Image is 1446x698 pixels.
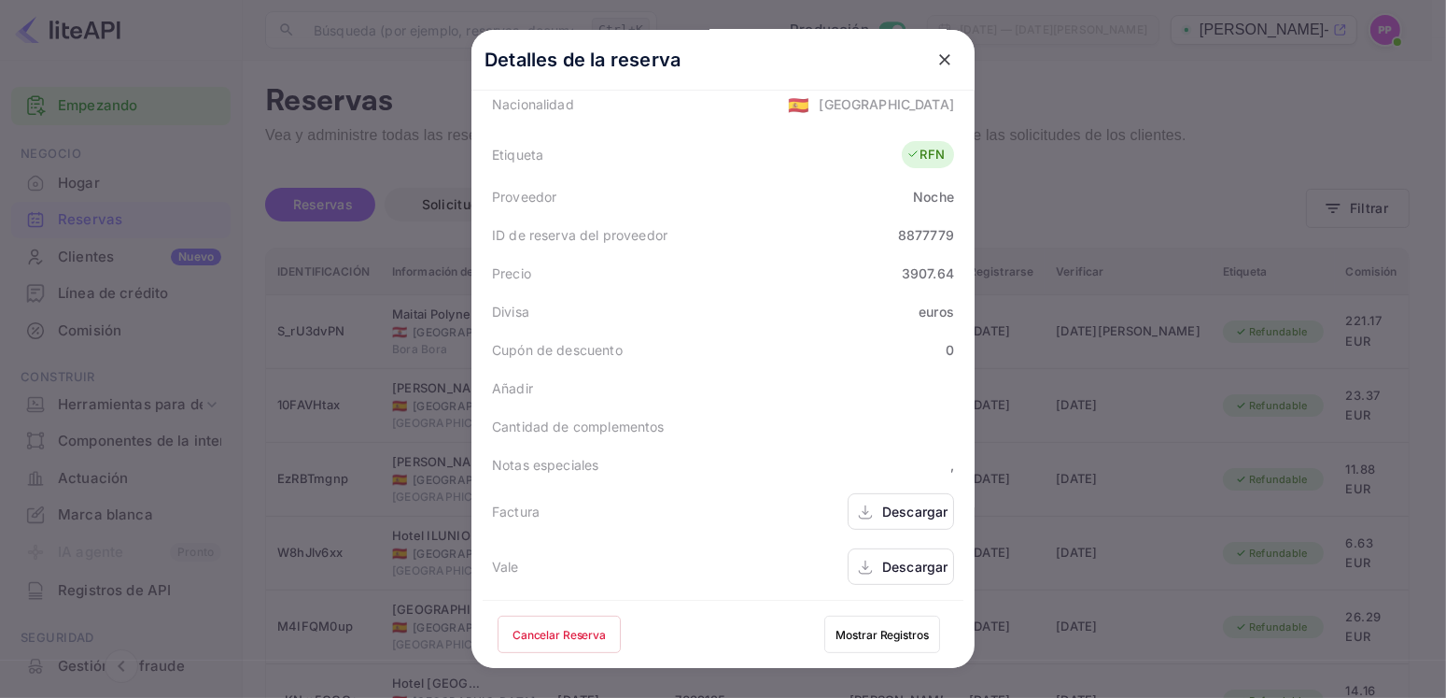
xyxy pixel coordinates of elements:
[824,616,940,653] button: Mostrar registros
[492,559,519,575] font: Vale
[928,43,962,77] button: cerca
[492,342,623,358] font: Cupón de descuento
[492,96,574,112] font: Nacionalidad
[788,94,809,115] font: 🇪🇸
[919,304,954,320] font: euros
[946,342,954,358] font: 0
[512,627,606,641] font: Cancelar reserva
[902,265,954,281] font: 3907.64
[913,189,954,205] font: Noche
[484,49,681,71] font: Detalles de la reserva
[492,189,556,205] font: Proveedor
[492,457,598,473] font: Notas especiales
[788,85,809,121] span: Estados Unidos
[882,504,948,520] font: Descargar
[492,147,543,163] font: Etiqueta
[882,559,948,575] font: Descargar
[492,504,540,520] font: Factura
[920,147,945,162] font: RFN
[819,96,954,112] font: [GEOGRAPHIC_DATA]
[836,627,929,641] font: Mostrar registros
[492,265,531,281] font: Precio
[492,227,667,243] font: ID de reserva del proveedor
[492,304,529,320] font: Divisa
[492,419,665,434] font: Cantidad de complementos
[498,616,621,653] button: Cancelar reserva
[492,380,533,396] font: Añadir
[898,227,954,243] font: 8877779
[950,457,954,473] font: ,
